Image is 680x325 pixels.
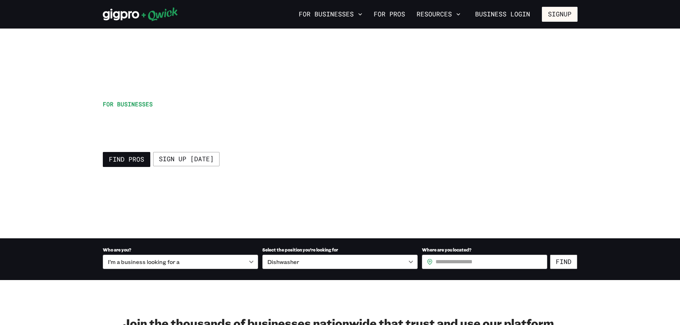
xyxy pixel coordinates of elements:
a: Find Pros [103,152,150,167]
button: Find [550,255,577,269]
button: Resources [414,8,463,20]
a: For Pros [371,8,408,20]
div: I’m a business looking for a [103,255,258,269]
span: Select the position you’re looking for [262,247,338,253]
button: For Businesses [296,8,365,20]
a: Business Login [469,7,536,22]
a: Sign up [DATE] [153,152,220,166]
button: Signup [542,7,578,22]
span: Where are you located? [422,247,472,253]
h1: Qwick has all the help you need to cover culinary, service, and support roles. [103,111,388,143]
div: Dishwasher [262,255,418,269]
span: Who are you? [103,247,131,253]
span: For Businesses [103,100,153,108]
